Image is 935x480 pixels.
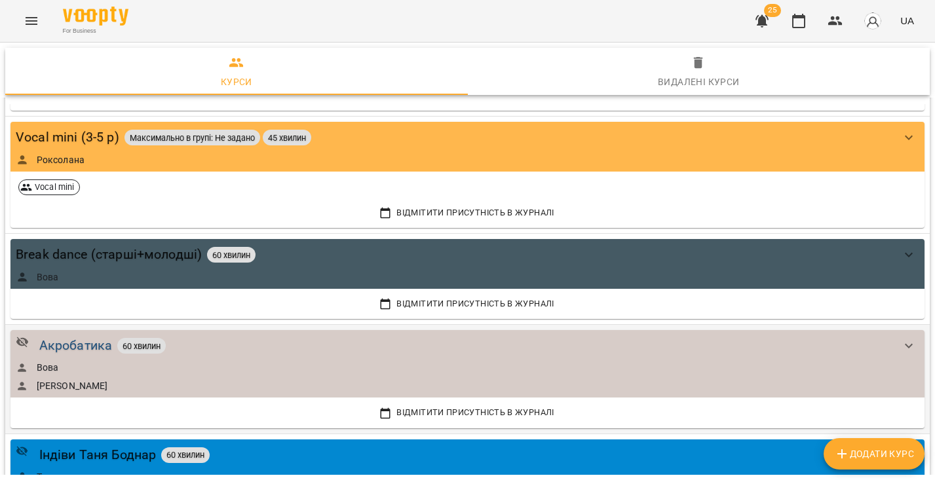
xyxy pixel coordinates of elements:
a: Вова [37,361,59,374]
svg: Приватний урок [16,335,29,348]
svg: Приватний урок [16,445,29,458]
img: Voopty Logo [63,7,128,26]
a: Вова [37,270,59,284]
img: avatar_s.png [864,12,882,30]
a: Vocal mini (3-5 р) [16,127,119,147]
span: 60 хвилин [117,341,166,352]
span: 25 [764,4,781,17]
button: Menu [16,5,47,37]
a: Акробатика [39,335,112,356]
button: Відмітити присутність в Журналі [16,294,919,314]
a: Роксолана [37,153,85,166]
span: 60 хвилин [207,249,256,261]
button: Додати Курс [824,438,925,470]
button: show more [893,122,925,153]
span: For Business [63,27,128,35]
span: Відмітити присутність в Журналі [19,206,916,220]
span: Відмітити присутність в Журналі [19,297,916,311]
span: Максимально в групі: Не задано [124,132,260,143]
button: show more [893,239,925,270]
button: show more [893,330,925,361]
span: 60 хвилин [161,449,210,460]
button: UA [895,9,919,33]
button: Відмітити присутність в Журналі [16,403,919,422]
span: Відмітити присутність в Журналі [19,405,916,420]
a: [PERSON_NAME] [37,379,108,392]
div: Видалені курси [658,74,740,90]
div: Vocal mini [18,179,80,195]
a: Break dance (старші+молодші) [16,244,202,265]
span: 45 хвилин [263,132,311,143]
a: Індіви Таня Боднар [39,445,157,465]
span: UA [900,14,914,28]
span: Vocal mini [29,181,79,193]
button: Відмітити присутність в Журналі [16,203,919,223]
div: Курси [221,74,252,90]
span: Додати Курс [834,446,914,462]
